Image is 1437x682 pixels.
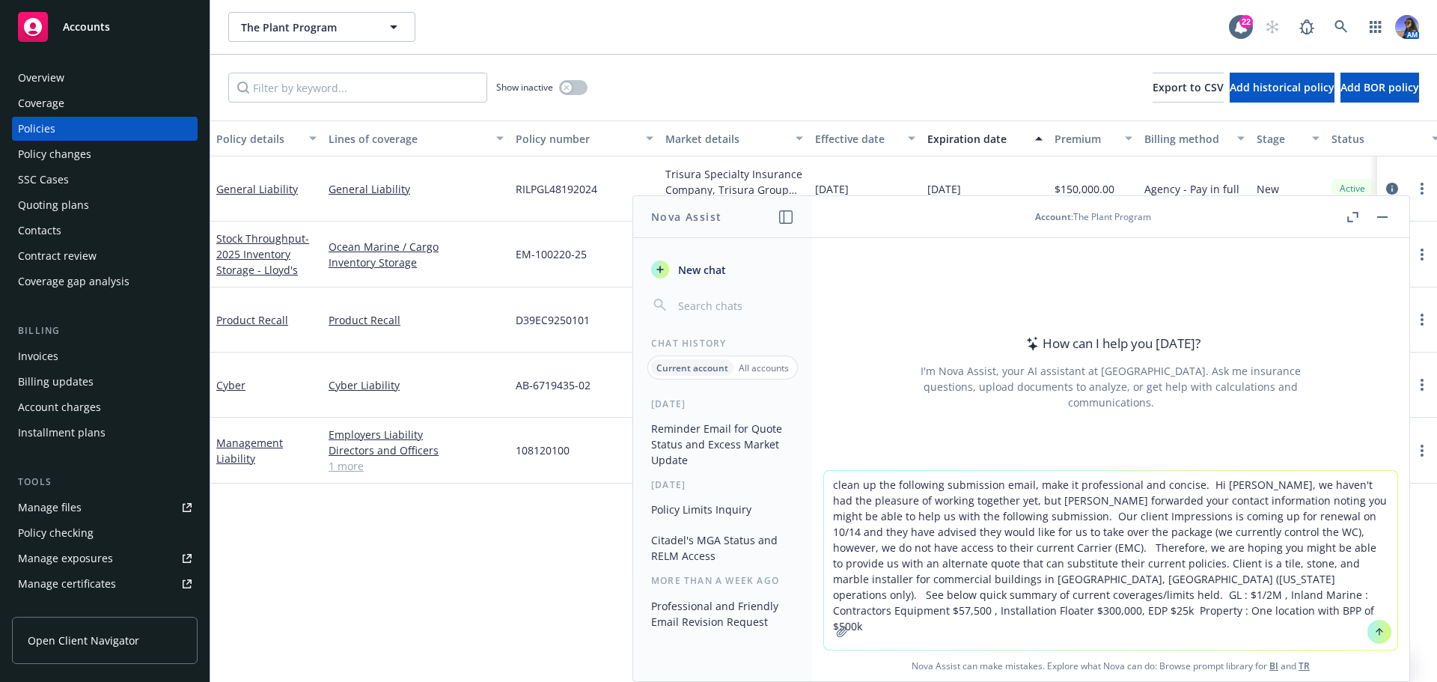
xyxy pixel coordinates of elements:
[633,574,812,587] div: More than a week ago
[228,12,415,42] button: The Plant Program
[12,370,198,394] a: Billing updates
[1292,12,1322,42] a: Report a Bug
[18,597,94,621] div: Manage claims
[18,344,58,368] div: Invoices
[1144,131,1228,147] div: Billing method
[12,270,198,293] a: Coverage gap analysis
[216,182,298,196] a: General Liability
[516,131,637,147] div: Policy number
[1361,12,1391,42] a: Switch app
[516,246,587,262] span: EM-100220-25
[216,378,245,392] a: Cyber
[216,231,309,277] span: - 2025 Inventory Storage - Lloyd's
[12,496,198,520] a: Manage files
[510,121,659,156] button: Policy number
[210,121,323,156] button: Policy details
[329,427,504,442] a: Employers Liability
[12,521,198,545] a: Policy checking
[927,181,961,197] span: [DATE]
[739,362,789,374] p: All accounts
[18,219,61,243] div: Contacts
[18,91,64,115] div: Coverage
[1230,80,1334,94] span: Add historical policy
[12,117,198,141] a: Policies
[1257,131,1303,147] div: Stage
[1022,334,1200,353] div: How can I help you [DATE]?
[824,471,1397,650] textarea: clean up the following submission email, make it professional and concise. Hi [PERSON_NAME], we h...
[12,572,198,596] a: Manage certificates
[645,416,800,472] button: Reminder Email for Quote Status and Excess Market Update
[329,458,504,474] a: 1 more
[1326,12,1356,42] a: Search
[12,597,198,621] a: Manage claims
[228,73,487,103] input: Filter by keyword...
[1269,660,1278,672] a: BI
[815,181,849,197] span: [DATE]
[18,117,55,141] div: Policies
[1153,73,1224,103] button: Export to CSV
[1299,660,1310,672] a: TR
[633,337,812,350] div: Chat History
[645,497,800,522] button: Policy Limits Inquiry
[927,131,1026,147] div: Expiration date
[12,546,198,570] a: Manage exposures
[329,377,504,393] a: Cyber Liability
[1413,376,1431,394] a: more
[216,436,283,466] a: Management Liability
[241,19,370,35] span: The Plant Program
[1340,80,1419,94] span: Add BOR policy
[12,66,198,90] a: Overview
[1413,442,1431,460] a: more
[921,121,1049,156] button: Expiration date
[216,313,288,327] a: Product Recall
[329,255,504,270] a: Inventory Storage
[1383,180,1401,198] a: circleInformation
[516,312,590,328] span: D39EC9250101
[1138,121,1251,156] button: Billing method
[1337,182,1367,195] span: Active
[329,312,504,328] a: Product Recall
[12,244,198,268] a: Contract review
[18,142,91,166] div: Policy changes
[645,528,800,568] button: Citadel's MGA Status and RELM Access
[329,239,504,255] a: Ocean Marine / Cargo
[633,478,812,491] div: [DATE]
[1035,210,1071,223] span: Account
[18,270,129,293] div: Coverage gap analysis
[1055,131,1116,147] div: Premium
[818,651,1403,681] span: Nova Assist can make mistakes. Explore what Nova can do: Browse prompt library for and
[12,395,198,419] a: Account charges
[675,262,726,278] span: New chat
[18,244,97,268] div: Contract review
[63,21,110,33] span: Accounts
[1049,121,1138,156] button: Premium
[1257,12,1287,42] a: Start snowing
[12,219,198,243] a: Contacts
[12,344,198,368] a: Invoices
[12,193,198,217] a: Quoting plans
[12,6,198,48] a: Accounts
[809,121,921,156] button: Effective date
[329,131,487,147] div: Lines of coverage
[18,370,94,394] div: Billing updates
[18,496,82,520] div: Manage files
[665,166,803,198] div: Trisura Specialty Insurance Company, Trisura Group Ltd., Clinical Trials Insurance Services Limit...
[516,377,591,393] span: AB-6719435-02
[1331,131,1423,147] div: Status
[656,362,728,374] p: Current account
[1413,180,1431,198] a: more
[18,168,69,192] div: SSC Cases
[323,121,510,156] button: Lines of coverage
[12,91,198,115] a: Coverage
[645,256,800,283] button: New chat
[12,475,198,490] div: Tools
[516,442,570,458] span: 108120100
[1230,73,1334,103] button: Add historical policy
[1340,73,1419,103] button: Add BOR policy
[18,395,101,419] div: Account charges
[1055,181,1114,197] span: $150,000.00
[516,181,597,197] span: RILPGL48192024
[12,323,198,338] div: Billing
[1239,15,1253,28] div: 22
